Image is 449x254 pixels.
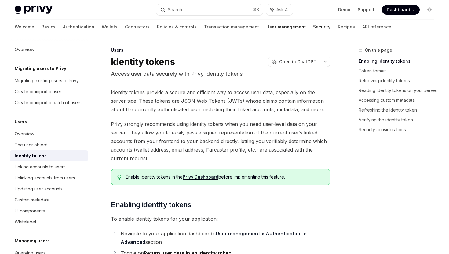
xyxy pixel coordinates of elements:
[15,218,36,226] div: Whitelabel
[253,7,259,12] span: ⌘ K
[266,4,293,15] button: Ask AI
[15,88,61,95] div: Create or import a user
[15,163,66,171] div: Linking accounts to users
[313,20,330,34] a: Security
[10,216,88,227] a: Whitelabel
[15,20,34,34] a: Welcome
[359,76,439,86] a: Retrieving identity tokens
[63,20,94,34] a: Authentication
[359,86,439,95] a: Reading identity tokens on your server
[204,20,259,34] a: Transaction management
[387,7,410,13] span: Dashboard
[362,20,391,34] a: API reference
[15,77,79,84] div: Migrating existing users to Privy
[15,152,47,160] div: Identity tokens
[111,56,175,67] h1: Identity tokens
[15,99,82,106] div: Create or import a batch of users
[111,47,330,53] div: Users
[102,20,118,34] a: Wallets
[15,237,50,245] h5: Managing users
[10,139,88,150] a: The user object
[119,229,330,246] li: Navigate to your application dashboard’s section
[42,20,56,34] a: Basics
[359,56,439,66] a: Enabling identity tokens
[15,118,27,125] h5: Users
[279,59,316,65] span: Open in ChatGPT
[10,150,88,161] a: Identity tokens
[157,20,197,34] a: Policies & controls
[15,130,34,138] div: Overview
[125,20,150,34] a: Connectors
[15,65,66,72] h5: Migrating users to Privy
[359,66,439,76] a: Token format
[15,196,49,204] div: Custom metadata
[10,161,88,172] a: Linking accounts to users
[268,57,320,67] button: Open in ChatGPT
[15,174,75,182] div: Unlinking accounts from users
[126,174,324,180] span: Enable identity tokens in the before implementing this feature.
[111,215,330,223] span: To enable identity tokens for your application:
[359,125,439,134] a: Security considerations
[276,7,289,13] span: Ask AI
[15,185,63,193] div: Updating user accounts
[117,175,122,180] svg: Tip
[266,20,306,34] a: User management
[10,44,88,55] a: Overview
[359,95,439,105] a: Accessing custom metadata
[111,70,330,78] p: Access user data securely with Privy identity tokens
[183,174,218,180] a: Privy Dashboard
[338,7,350,13] a: Demo
[15,207,45,215] div: UI components
[10,97,88,108] a: Create or import a batch of users
[111,120,330,163] span: Privy strongly recommends using identity tokens when you need user-level data on your server. The...
[15,6,53,14] img: light logo
[15,46,34,53] div: Overview
[10,205,88,216] a: UI components
[338,20,355,34] a: Recipes
[10,86,88,97] a: Create or import a user
[10,172,88,183] a: Unlinking accounts from users
[359,105,439,115] a: Refreshing the identity token
[10,75,88,86] a: Migrating existing users to Privy
[10,194,88,205] a: Custom metadata
[10,128,88,139] a: Overview
[111,200,192,210] span: Enabling identity tokens
[10,183,88,194] a: Updating user accounts
[156,4,263,15] button: Search...⌘K
[365,46,392,54] span: On this page
[382,5,420,15] a: Dashboard
[358,7,374,13] a: Support
[359,115,439,125] a: Verifying the identity token
[111,88,330,114] span: Identity tokens provide a secure and efficient way to access user data, especially on the server ...
[15,141,47,149] div: The user object
[425,5,434,15] button: Toggle dark mode
[168,6,185,13] div: Search...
